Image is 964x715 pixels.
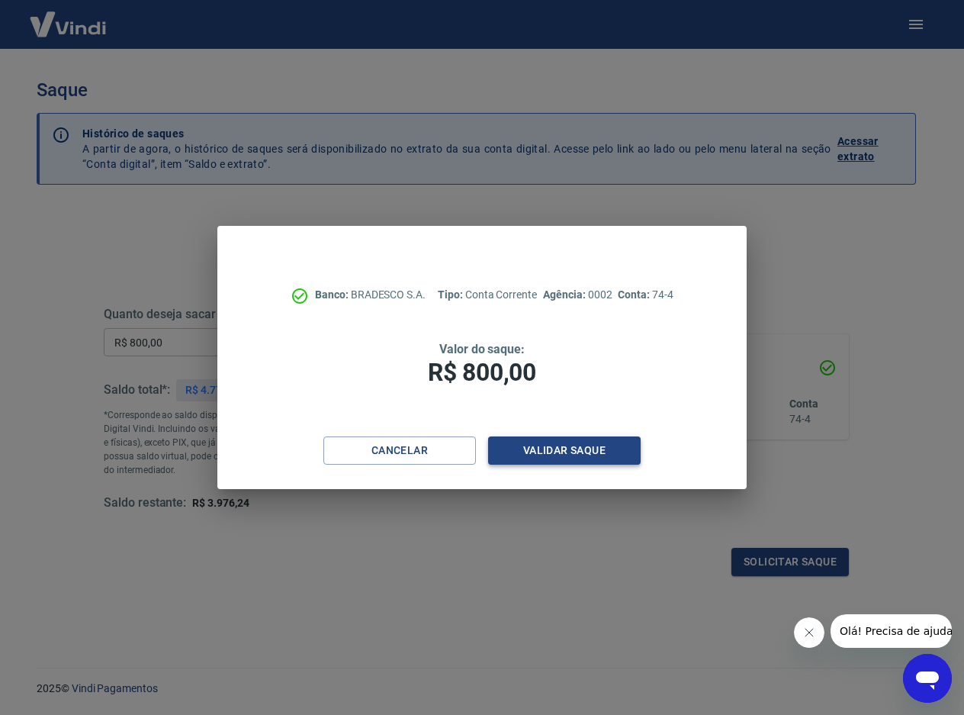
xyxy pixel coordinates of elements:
[428,358,536,387] span: R$ 800,00
[315,288,351,301] span: Banco:
[794,617,824,648] iframe: Fechar mensagem
[488,436,641,465] button: Validar saque
[438,287,537,303] p: Conta Corrente
[618,287,673,303] p: 74-4
[9,11,128,23] span: Olá! Precisa de ajuda?
[831,614,952,648] iframe: Mensagem da empresa
[543,287,612,303] p: 0002
[543,288,588,301] span: Agência:
[315,287,426,303] p: BRADESCO S.A.
[618,288,652,301] span: Conta:
[439,342,525,356] span: Valor do saque:
[903,654,952,703] iframe: Botão para abrir a janela de mensagens
[438,288,465,301] span: Tipo:
[323,436,476,465] button: Cancelar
